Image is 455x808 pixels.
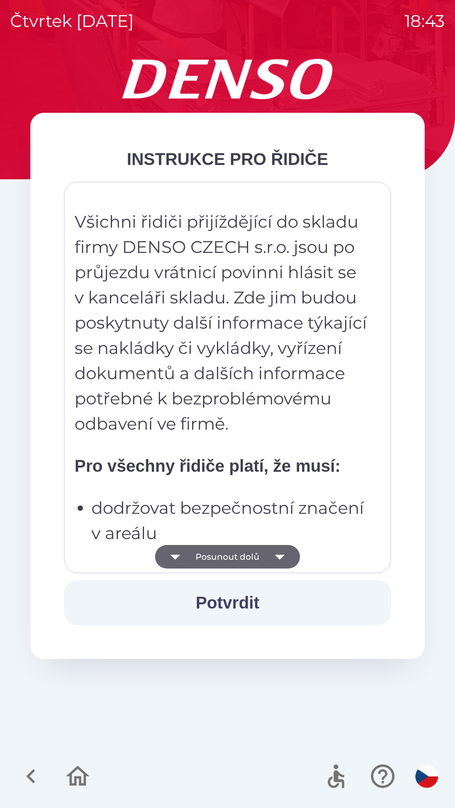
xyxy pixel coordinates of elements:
p: čtvrtek [DATE] [10,8,134,34]
strong: Pro všechny řidiče platí, že musí: [75,457,340,475]
p: dodržovat bezpečnostní značení v areálu [91,495,369,546]
img: Logo [30,59,425,99]
button: Potvrdit [64,580,391,625]
p: Všichni řidiči přijíždějící do skladu firmy DENSO CZECH s.r.o. jsou po průjezdu vrátnicí povinni ... [75,209,369,436]
button: Posunout dolů [155,545,300,569]
img: cs flag [415,765,438,788]
div: INSTRUKCE PRO ŘIDIČE [64,146,391,172]
p: 18:43 [404,8,445,34]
